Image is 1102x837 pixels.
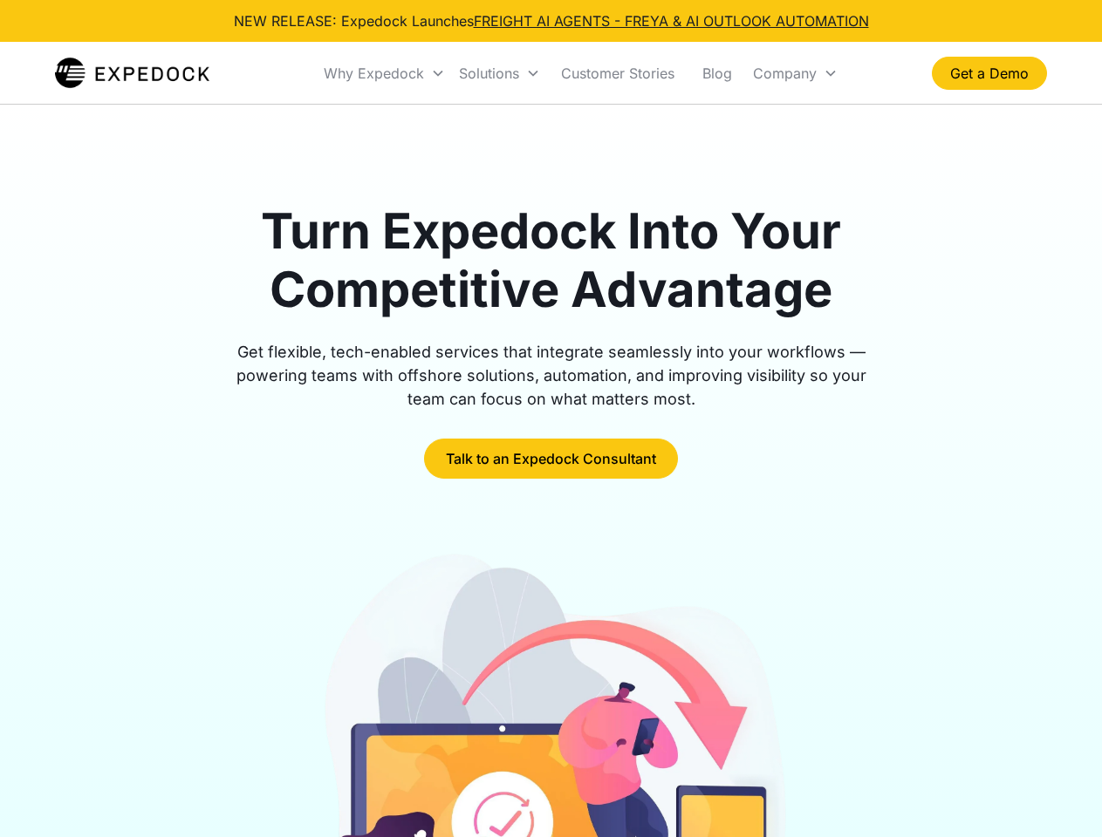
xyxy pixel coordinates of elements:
[424,439,678,479] a: Talk to an Expedock Consultant
[1015,753,1102,837] iframe: Chat Widget
[55,56,209,91] img: Expedock Logo
[324,65,424,82] div: Why Expedock
[474,12,869,30] a: FREIGHT AI AGENTS - FREYA & AI OUTLOOK AUTOMATION
[216,202,886,319] h1: Turn Expedock Into Your Competitive Advantage
[317,44,452,103] div: Why Expedock
[216,340,886,411] div: Get flexible, tech-enabled services that integrate seamlessly into your workflows — powering team...
[452,44,547,103] div: Solutions
[234,10,869,31] div: NEW RELEASE: Expedock Launches
[688,44,746,103] a: Blog
[932,57,1047,90] a: Get a Demo
[459,65,519,82] div: Solutions
[547,44,688,103] a: Customer Stories
[753,65,817,82] div: Company
[746,44,845,103] div: Company
[55,56,209,91] a: home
